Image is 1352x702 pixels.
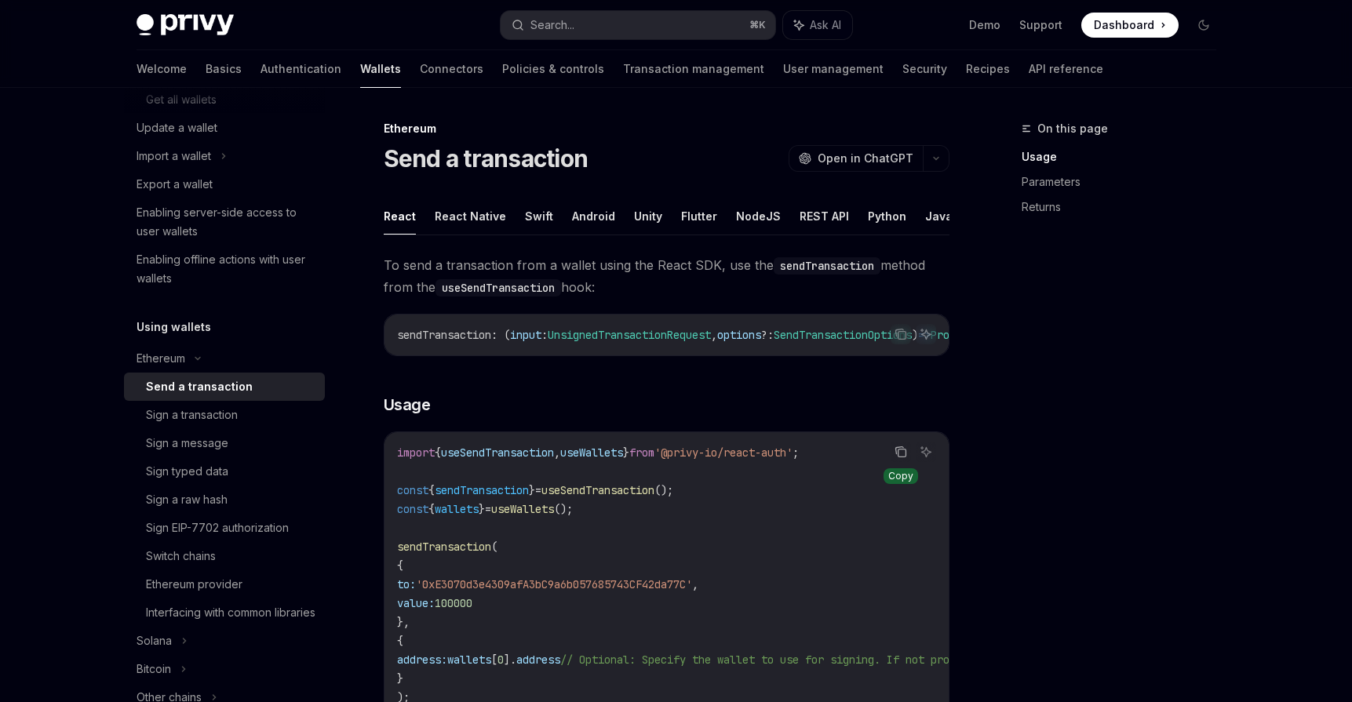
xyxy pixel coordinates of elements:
[1022,195,1229,220] a: Returns
[530,16,574,35] div: Search...
[124,401,325,429] a: Sign a transaction
[891,442,911,462] button: Copy the contents from the code block
[428,502,435,516] span: {
[491,328,510,342] span: : (
[502,50,604,88] a: Policies & controls
[137,147,211,165] div: Import a wallet
[1022,169,1229,195] a: Parameters
[447,653,491,667] span: wallets
[420,50,483,88] a: Connectors
[146,406,238,424] div: Sign a transaction
[146,547,216,566] div: Switch chains
[497,653,504,667] span: 0
[124,198,325,246] a: Enabling server-side access to user wallets
[435,502,479,516] span: wallets
[124,486,325,514] a: Sign a raw hash
[516,653,560,667] span: address
[124,542,325,570] a: Switch chains
[535,483,541,497] span: =
[491,502,554,516] span: useWallets
[1081,13,1179,38] a: Dashboard
[124,570,325,598] a: Ethereum provider
[1037,119,1108,138] span: On this page
[525,198,553,235] button: Swift
[572,198,615,235] button: Android
[137,318,211,336] h5: Using wallets
[1029,50,1103,88] a: API reference
[774,257,880,275] code: sendTransaction
[711,328,717,342] span: ,
[491,540,497,554] span: (
[629,446,654,460] span: from
[774,328,912,342] span: SendTransactionOptions
[435,198,506,235] button: React Native
[137,660,171,678] div: Bitcoin
[717,328,761,342] span: options
[916,442,936,462] button: Ask AI
[902,50,947,88] a: Security
[504,653,516,667] span: ].
[397,653,447,667] span: address:
[137,50,187,88] a: Welcome
[397,540,491,554] span: sendTransaction
[124,246,325,293] a: Enabling offline actions with user wallets
[818,151,913,166] span: Open in ChatGPT
[789,145,923,172] button: Open in ChatGPT
[912,328,918,342] span: )
[384,121,949,136] div: Ethereum
[736,198,781,235] button: NodeJS
[479,502,485,516] span: }
[1022,144,1229,169] a: Usage
[384,198,416,235] button: React
[966,50,1010,88] a: Recipes
[435,596,472,610] span: 100000
[124,457,325,486] a: Sign typed data
[137,203,315,241] div: Enabling server-side access to user wallets
[623,446,629,460] span: }
[783,11,852,39] button: Ask AI
[491,653,497,667] span: [
[397,634,403,648] span: {
[360,50,401,88] a: Wallets
[416,577,692,591] span: '0xE3070d3e4309afA3bC9a6b057685743CF42da77C'
[654,483,673,497] span: ();
[692,577,698,591] span: ,
[124,598,325,627] a: Interfacing with common libraries
[868,198,906,235] button: Python
[441,446,554,460] span: useSendTransaction
[397,596,435,610] span: value:
[146,518,289,537] div: Sign EIP-7702 authorization
[501,11,775,39] button: Search...⌘K
[137,175,213,194] div: Export a wallet
[560,446,623,460] span: useWallets
[137,118,217,137] div: Update a wallet
[681,198,717,235] button: Flutter
[397,615,410,629] span: },
[541,328,548,342] span: :
[397,483,428,497] span: const
[261,50,341,88] a: Authentication
[554,446,560,460] span: ,
[146,490,228,509] div: Sign a raw hash
[623,50,764,88] a: Transaction management
[916,324,936,344] button: Ask AI
[397,328,491,342] span: sendTransaction
[435,446,441,460] span: {
[634,198,662,235] button: Unity
[428,483,435,497] span: {
[925,198,953,235] button: Java
[884,468,918,484] div: Copy
[397,558,403,573] span: {
[548,328,711,342] span: UnsignedTransactionRequest
[541,483,654,497] span: useSendTransaction
[384,254,949,298] span: To send a transaction from a wallet using the React SDK, use the method from the hook:
[554,502,573,516] span: ();
[397,502,428,516] span: const
[810,17,841,33] span: Ask AI
[206,50,242,88] a: Basics
[384,394,431,416] span: Usage
[761,328,774,342] span: ?:
[891,324,911,344] button: Copy the contents from the code block
[1019,17,1062,33] a: Support
[124,114,325,142] a: Update a wallet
